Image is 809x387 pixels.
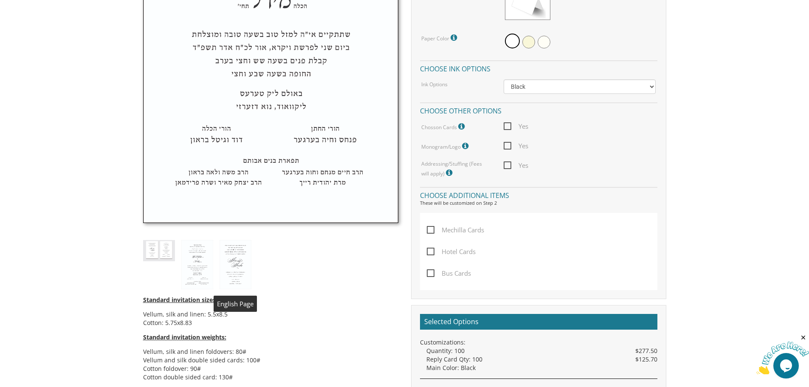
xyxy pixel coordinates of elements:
[420,200,657,206] div: These will be customized on Step 2
[220,240,251,289] img: style1_eng.jpg
[420,338,657,347] div: Customizations:
[421,32,459,43] label: Paper Color
[427,225,484,235] span: Mechilla Cards
[143,373,398,381] li: Cotton double sided card: 130#
[421,81,448,88] label: Ink Options
[426,347,657,355] div: Quantity: 100
[635,347,657,355] span: $277.50
[420,60,657,75] h4: Choose ink options
[143,240,175,261] img: style1_thumb2.jpg
[635,355,657,364] span: $125.70
[143,356,398,364] li: Vellum and silk double sided cards: 100#
[143,347,398,356] li: Vellum, silk and linen foldovers: 80#
[421,121,467,132] label: Chosson Cards
[427,246,476,257] span: Hotel Cards
[143,296,217,304] span: Standard invitation sizes:
[181,240,213,289] img: style1_heb.jpg
[143,333,226,341] span: Standard invitation weights:
[421,160,491,178] label: Addressing/Stuffing (Fees will apply)
[420,314,657,330] h2: Selected Options
[427,268,471,279] span: Bus Cards
[143,319,398,327] li: Cotton: 5.75x8.83
[421,141,471,152] label: Monogram/Logo
[143,364,398,373] li: Cotton foldover: 90#
[504,160,528,171] span: Yes
[420,102,657,117] h4: Choose other options
[756,334,809,374] iframe: chat widget
[426,364,657,372] div: Main Color: Black
[504,141,528,151] span: Yes
[504,121,528,132] span: Yes
[143,310,398,319] li: Vellum, silk and linen: 5.5x8.5
[420,187,657,202] h4: Choose additional items
[426,355,657,364] div: Reply Card Qty: 100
